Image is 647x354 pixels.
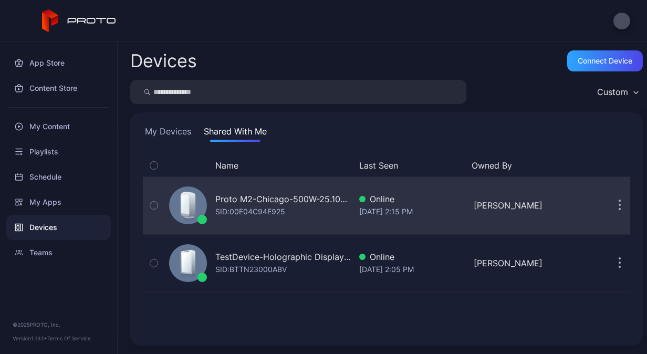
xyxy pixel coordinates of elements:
[578,57,632,65] div: Connect device
[609,159,630,172] div: Options
[359,193,465,205] div: Online
[130,51,197,70] h2: Devices
[215,263,287,276] div: SID: BTTN23000ABV
[6,50,111,76] a: App Store
[6,139,111,164] a: Playlists
[6,190,111,215] a: My Apps
[215,159,238,172] button: Name
[567,50,643,71] button: Connect device
[474,199,580,212] div: [PERSON_NAME]
[47,335,91,341] a: Terms Of Service
[13,320,105,329] div: © 2025 PROTO, Inc.
[202,125,269,142] button: Shared With Me
[359,159,463,172] button: Last Seen
[584,159,597,172] div: Update Device
[474,257,580,269] div: [PERSON_NAME]
[597,87,628,97] div: Custom
[6,215,111,240] a: Devices
[6,114,111,139] a: My Content
[6,240,111,265] a: Teams
[359,263,465,276] div: [DATE] 2:05 PM
[592,80,643,104] button: Custom
[6,76,111,101] a: Content Store
[13,335,47,341] span: Version 1.13.1 •
[6,164,111,190] a: Schedule
[143,125,193,142] button: My Devices
[359,205,465,218] div: [DATE] 2:15 PM
[215,251,351,263] div: TestDevice-Holographic Display-[GEOGRAPHIC_DATA]-500West-Showcase
[472,159,576,172] button: Owned By
[215,205,285,218] div: SID: 00E04C94E925
[215,193,351,205] div: Proto M2-Chicago-500W-25.103-CIC
[359,251,465,263] div: Online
